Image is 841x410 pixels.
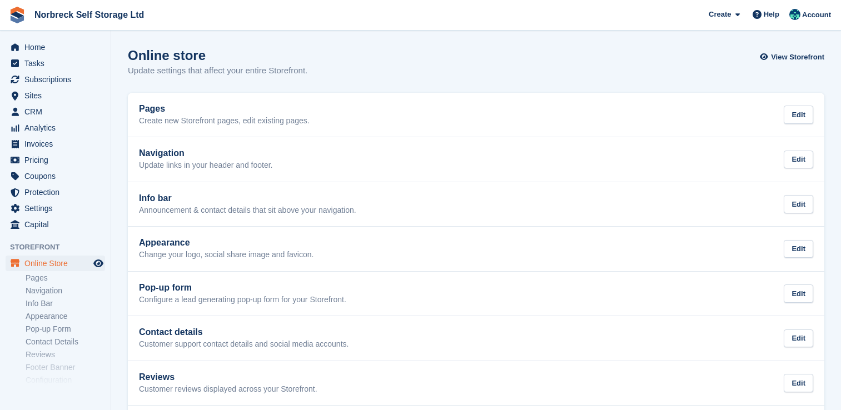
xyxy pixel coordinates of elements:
[764,9,779,20] span: Help
[6,72,105,87] a: menu
[24,120,91,136] span: Analytics
[784,151,813,169] div: Edit
[771,52,824,63] span: View Storefront
[789,9,800,20] img: Sally King
[139,104,310,114] h2: Pages
[784,284,813,303] div: Edit
[6,201,105,216] a: menu
[139,295,346,305] p: Configure a lead generating pop-up form for your Storefront.
[92,257,105,270] a: Preview store
[6,136,105,152] a: menu
[6,184,105,200] a: menu
[26,273,105,283] a: Pages
[24,184,91,200] span: Protection
[24,152,91,168] span: Pricing
[6,120,105,136] a: menu
[139,327,349,337] h2: Contact details
[26,337,105,347] a: Contact Details
[139,283,346,293] h2: Pop-up form
[139,148,273,158] h2: Navigation
[6,217,105,232] a: menu
[128,316,824,361] a: Contact details Customer support contact details and social media accounts. Edit
[784,195,813,213] div: Edit
[139,372,317,382] h2: Reviews
[6,152,105,168] a: menu
[139,206,356,216] p: Announcement & contact details that sit above your navigation.
[128,64,307,77] p: Update settings that affect your entire Storefront.
[784,240,813,258] div: Edit
[24,217,91,232] span: Capital
[24,168,91,184] span: Coupons
[139,161,273,171] p: Update links in your header and footer.
[128,227,824,271] a: Appearance Change your logo, social share image and favicon. Edit
[26,311,105,322] a: Appearance
[24,256,91,271] span: Online Store
[139,384,317,394] p: Customer reviews displayed across your Storefront.
[128,361,824,406] a: Reviews Customer reviews displayed across your Storefront. Edit
[30,6,148,24] a: Norbreck Self Storage Ltd
[26,286,105,296] a: Navigation
[784,329,813,348] div: Edit
[24,104,91,119] span: CRM
[784,106,813,124] div: Edit
[709,9,731,20] span: Create
[6,256,105,271] a: menu
[6,168,105,184] a: menu
[26,298,105,309] a: Info Bar
[24,88,91,103] span: Sites
[26,375,105,386] a: Configuration
[6,39,105,55] a: menu
[139,250,313,260] p: Change your logo, social share image and favicon.
[24,39,91,55] span: Home
[10,242,111,253] span: Storefront
[6,104,105,119] a: menu
[139,193,356,203] h2: Info bar
[784,374,813,392] div: Edit
[24,136,91,152] span: Invoices
[139,116,310,126] p: Create new Storefront pages, edit existing pages.
[128,93,824,137] a: Pages Create new Storefront pages, edit existing pages. Edit
[139,238,313,248] h2: Appearance
[763,48,824,66] a: View Storefront
[6,56,105,71] a: menu
[802,9,831,21] span: Account
[24,72,91,87] span: Subscriptions
[128,272,824,316] a: Pop-up form Configure a lead generating pop-up form for your Storefront. Edit
[26,349,105,360] a: Reviews
[128,182,824,227] a: Info bar Announcement & contact details that sit above your navigation. Edit
[6,88,105,103] a: menu
[26,362,105,373] a: Footer Banner
[26,324,105,334] a: Pop-up Form
[24,56,91,71] span: Tasks
[128,137,824,182] a: Navigation Update links in your header and footer. Edit
[139,339,349,349] p: Customer support contact details and social media accounts.
[9,7,26,23] img: stora-icon-8386f47178a22dfd0bd8f6a31ec36ba5ce8667c1dd55bd0f319d3a0aa187defe.svg
[128,48,307,63] h1: Online store
[24,201,91,216] span: Settings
